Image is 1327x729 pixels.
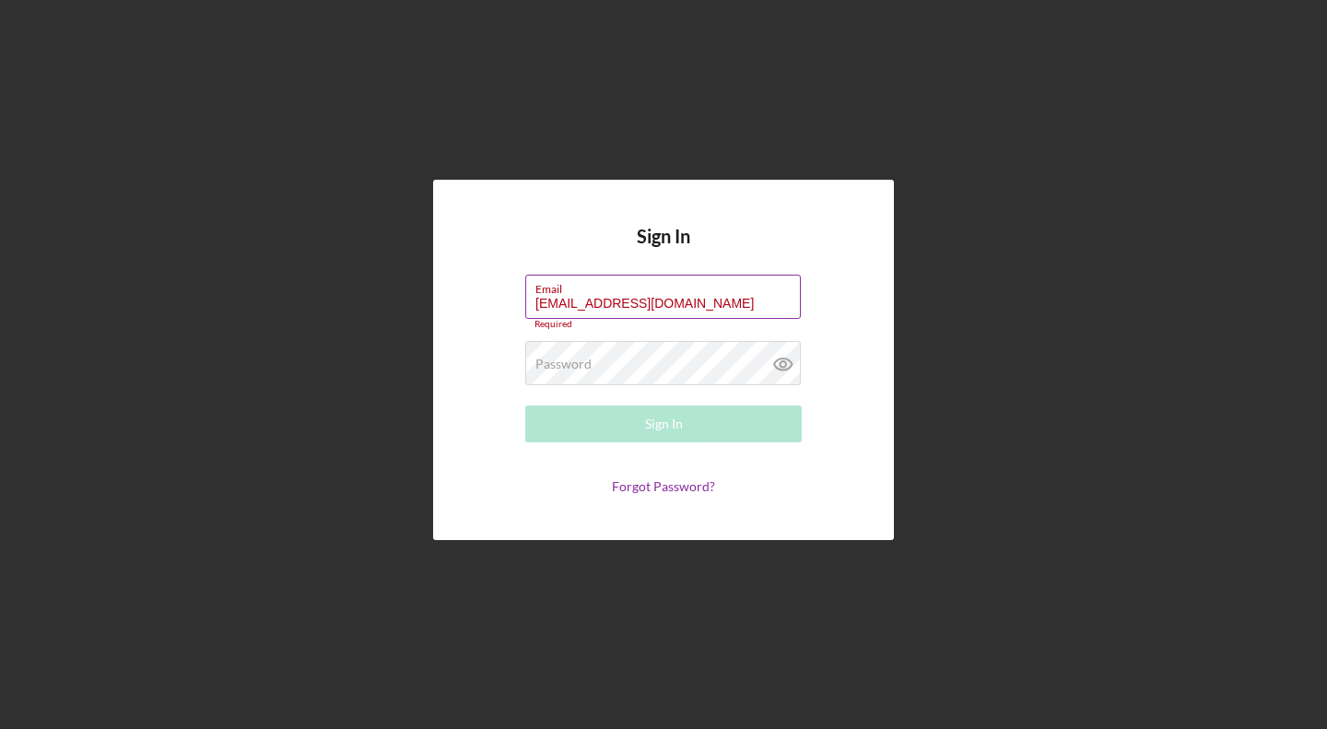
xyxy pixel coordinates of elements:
div: Sign In [645,406,683,442]
h4: Sign In [637,226,690,275]
div: Required [525,319,802,330]
label: Password [535,357,592,371]
label: Email [535,276,801,296]
button: Sign In [525,406,802,442]
a: Forgot Password? [612,478,715,494]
